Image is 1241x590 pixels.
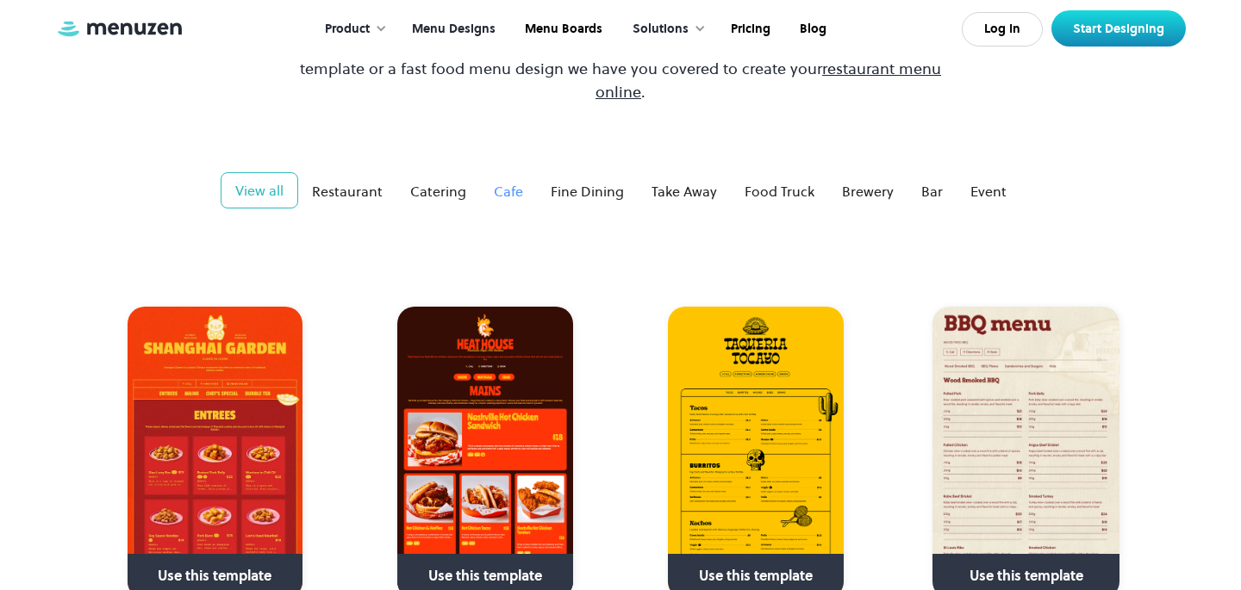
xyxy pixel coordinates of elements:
a: Blog [783,3,839,56]
div: Solutions [615,3,714,56]
a: Log In [962,12,1043,47]
a: Menu Boards [508,3,615,56]
a: Start Designing [1051,10,1186,47]
div: Event [970,181,1007,202]
div: Cafe [494,181,523,202]
div: Bar [921,181,943,202]
div: Fine Dining [551,181,624,202]
div: Catering [410,181,466,202]
div: View all [235,180,284,201]
div: Food Truck [745,181,814,202]
div: Product [308,3,396,56]
div: Product [325,20,370,39]
div: Take Away [652,181,717,202]
a: Pricing [714,3,783,56]
a: Menu Designs [396,3,508,56]
div: Restaurant [312,181,383,202]
div: Brewery [842,181,894,202]
div: Solutions [633,20,689,39]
